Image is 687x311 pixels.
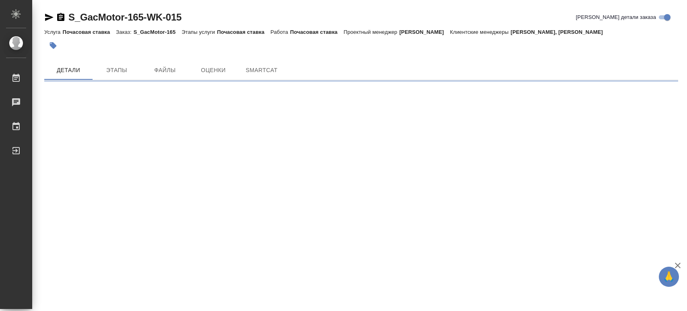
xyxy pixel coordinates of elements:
p: Почасовая ставка [62,29,116,35]
span: SmartCat [242,65,281,75]
p: Заказ: [116,29,133,35]
button: Скопировать ссылку [56,12,66,22]
span: Файлы [146,65,184,75]
button: Добавить тэг [44,37,62,54]
p: Услуга [44,29,62,35]
button: 🙏 [659,267,679,287]
p: Этапы услуги [182,29,217,35]
button: Скопировать ссылку для ЯМессенджера [44,12,54,22]
a: S_GacMotor-165-WK-015 [68,12,182,23]
span: [PERSON_NAME] детали заказа [576,13,656,21]
p: Проектный менеджер [344,29,399,35]
p: Работа [270,29,290,35]
span: Оценки [194,65,233,75]
span: Этапы [97,65,136,75]
p: S_GacMotor-165 [134,29,182,35]
span: 🙏 [662,268,676,285]
span: Детали [49,65,88,75]
p: [PERSON_NAME], [PERSON_NAME] [511,29,609,35]
p: Почасовая ставка [290,29,344,35]
p: Почасовая ставка [217,29,270,35]
p: [PERSON_NAME] [399,29,450,35]
p: Клиентские менеджеры [450,29,511,35]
